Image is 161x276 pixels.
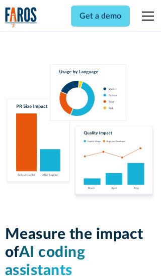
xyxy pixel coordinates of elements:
[5,7,37,28] img: Logo of the analytics and reporting company Faros.
[136,4,156,28] div: menu
[5,7,37,28] a: home
[5,64,156,201] img: Charts tracking GitHub Copilot's usage and impact on velocity and quality
[71,6,130,27] a: Get a demo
